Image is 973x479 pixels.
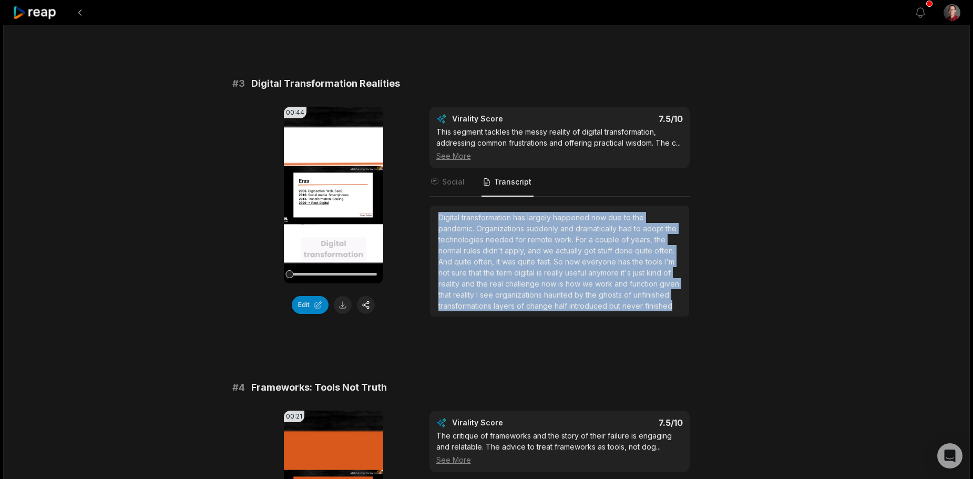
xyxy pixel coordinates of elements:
div: Open Intercom Messenger [937,443,962,468]
span: we [543,246,556,255]
span: the [665,224,677,233]
span: didn't [483,246,505,255]
span: of [663,268,671,277]
span: had [619,224,634,233]
span: due [608,213,624,222]
span: to [624,213,633,222]
div: See More [436,454,683,465]
div: 7.5 /10 [570,417,683,428]
span: introduced [569,301,609,310]
span: not [438,268,452,277]
span: transformations [438,301,494,310]
span: the [477,279,490,288]
span: and [560,224,576,233]
span: now [541,279,558,288]
span: Frameworks: Tools Not Truth [251,380,387,395]
span: haunted [544,290,575,299]
span: apply, [505,246,528,255]
span: digital [514,268,537,277]
span: Digital [438,213,462,222]
span: everyone [582,257,618,266]
span: reality [453,290,476,299]
span: kind [647,268,663,277]
span: challenge [505,279,541,288]
span: dramatically [576,224,619,233]
span: largely [527,213,553,222]
span: it's [621,268,633,277]
span: work [595,279,614,288]
span: it [496,257,502,266]
div: See More [436,150,683,161]
span: the [484,268,497,277]
span: remote [528,235,555,244]
span: function [630,279,660,288]
nav: Tabs [429,168,690,197]
span: term [497,268,514,277]
span: the [633,213,644,222]
span: stuff [598,246,614,255]
span: technologies [438,235,486,244]
div: 7.5 /10 [570,114,683,124]
span: actually [556,246,584,255]
span: needed [486,235,516,244]
span: got [584,246,598,255]
span: organizations [495,290,544,299]
span: normal [438,246,464,255]
span: transformation [462,213,513,222]
span: fast. [537,257,554,266]
span: now [591,213,608,222]
span: really [544,268,565,277]
span: the [632,257,646,266]
span: Social [442,177,465,187]
span: by [575,290,586,299]
span: couple [595,235,621,244]
span: I [476,290,480,299]
span: half [555,301,569,310]
span: often, [474,257,496,266]
span: finished [645,301,672,310]
span: of [624,290,633,299]
span: see [480,290,495,299]
span: Transcript [494,177,531,187]
span: # 3 [232,76,245,91]
span: For [576,235,589,244]
span: Organizations [476,224,526,233]
span: of [517,301,526,310]
span: has [513,213,527,222]
span: happened [553,213,591,222]
span: work. [555,235,576,244]
span: and [462,279,477,288]
span: useful [565,268,588,277]
span: a [589,235,595,244]
span: never [622,301,645,310]
span: just [633,268,647,277]
span: quite [635,246,654,255]
span: quite [518,257,537,266]
span: adopt [643,224,665,233]
span: how [566,279,582,288]
span: that [438,290,453,299]
span: was [502,257,518,266]
span: real [490,279,505,288]
span: to [634,224,643,233]
span: for [516,235,528,244]
span: # 4 [232,380,245,395]
video: Your browser does not support mp4 format. [284,107,383,283]
span: we [582,279,595,288]
span: Digital Transformation Realities [251,76,400,91]
span: given [660,279,679,288]
span: years, [631,235,654,244]
div: The critique of frameworks and the story of their failure is engaging and relatable. The advice t... [436,430,683,465]
span: unfinished [633,290,669,299]
span: ghosts [599,290,624,299]
span: of [621,235,631,244]
span: now [565,257,582,266]
div: This segment tackles the messy reality of digital transformation, addressing common frustrations ... [436,126,683,161]
span: that [469,268,484,277]
span: pandemic. [438,224,476,233]
span: is [558,279,566,288]
span: and [614,279,630,288]
span: is [537,268,544,277]
span: sure [452,268,469,277]
span: tools [646,257,664,266]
